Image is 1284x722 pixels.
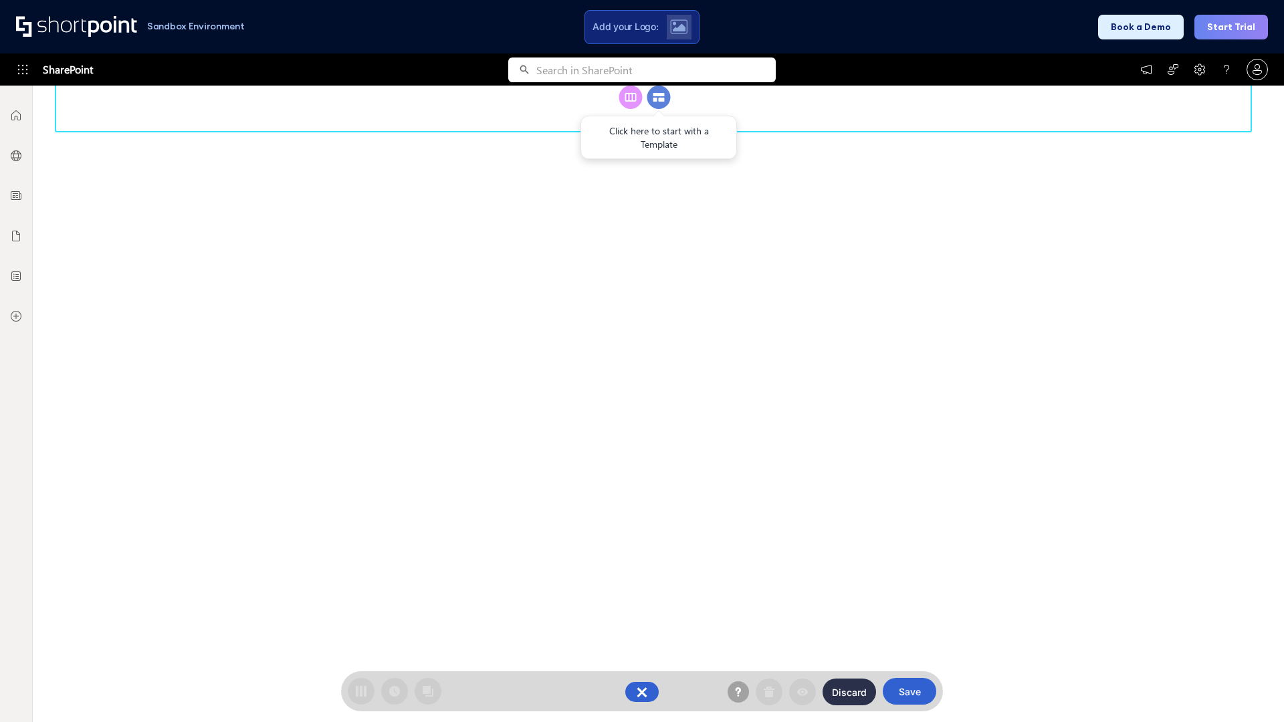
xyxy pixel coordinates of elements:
button: Discard [823,679,876,705]
input: Search in SharePoint [536,57,776,82]
iframe: Chat Widget [1217,658,1284,722]
span: Add your Logo: [593,21,658,33]
button: Book a Demo [1098,15,1184,39]
button: Start Trial [1194,15,1268,39]
h1: Sandbox Environment [147,23,245,30]
button: Save [883,678,936,705]
span: SharePoint [43,53,93,86]
img: Upload logo [670,19,687,34]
